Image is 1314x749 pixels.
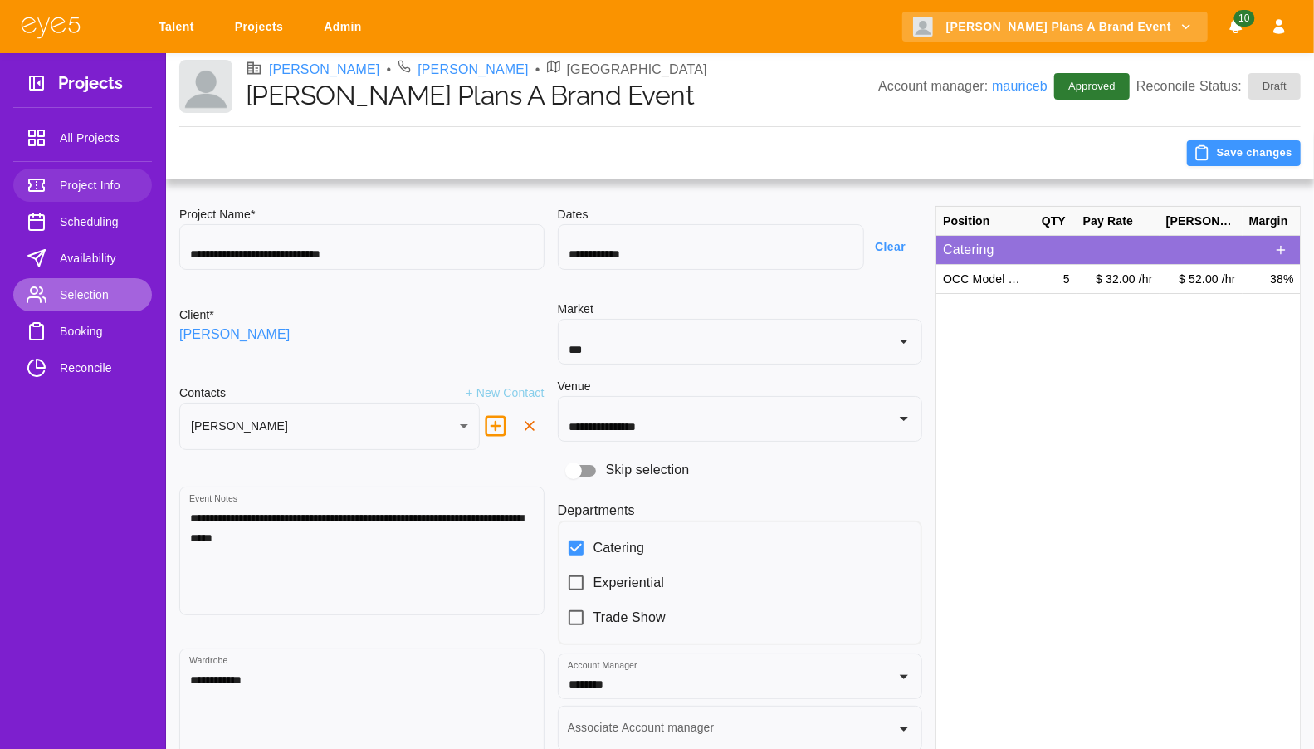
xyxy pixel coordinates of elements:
button: Open [892,407,916,430]
h6: Contacts [179,384,226,403]
h6: Venue [558,378,591,396]
span: Project Info [60,175,139,195]
span: Experiential [593,573,664,593]
span: Availability [60,248,139,268]
label: Account Manager [568,659,637,672]
a: mauriceb [992,79,1048,93]
a: Project Info [13,169,152,202]
div: Skip selection [558,455,923,487]
img: Client logo [913,17,933,37]
div: 5 [1035,265,1077,294]
div: outlined button group [1268,237,1294,263]
button: Open [892,717,916,741]
div: Position [936,207,1035,236]
span: 10 [1233,10,1254,27]
a: Scheduling [13,205,152,238]
a: Booking [13,315,152,348]
div: [PERSON_NAME] [179,403,480,450]
a: Talent [148,12,211,42]
a: Admin [313,12,379,42]
button: Notifications [1221,12,1251,42]
button: delete [476,407,515,445]
a: Reconcile [13,351,152,384]
p: + New Contact [466,384,544,403]
img: Client logo [179,60,232,113]
h6: Project Name* [179,206,545,224]
li: • [535,60,540,80]
h6: Dates [558,206,923,224]
button: Save changes [1187,140,1301,166]
button: Open [892,665,916,688]
button: delete [515,411,545,441]
span: Trade Show [593,608,666,628]
div: $ 32.00 /hr [1077,265,1160,294]
div: QTY [1035,207,1077,236]
span: Booking [60,321,139,341]
p: Account manager: [878,76,1048,96]
div: [PERSON_NAME] [1160,207,1243,236]
button: Add Position [1268,237,1294,263]
p: Reconcile Status: [1136,73,1301,100]
p: Catering [943,240,1268,260]
button: [PERSON_NAME] Plans A Brand Event [902,12,1208,42]
a: Selection [13,278,152,311]
span: Scheduling [60,212,139,232]
label: Event Notes [189,492,237,505]
span: Selection [60,285,139,305]
a: Projects [224,12,300,42]
span: All Projects [60,128,139,148]
div: 38% [1243,265,1301,294]
h6: Departments [558,500,923,521]
span: Catering [593,538,645,558]
h3: Projects [58,73,123,99]
button: Open [892,330,916,353]
span: Draft [1253,78,1297,95]
a: Availability [13,242,152,275]
img: eye5 [20,15,81,39]
span: Reconcile [60,358,139,378]
h1: [PERSON_NAME] Plans A Brand Event [246,80,878,111]
a: All Projects [13,121,152,154]
div: Margin [1243,207,1301,236]
div: OCC Model Caterer [936,265,1035,294]
p: [GEOGRAPHIC_DATA] [567,60,707,80]
li: • [387,60,392,80]
div: $ 52.00 /hr [1160,265,1243,294]
a: [PERSON_NAME] [179,325,291,345]
h6: Client* [179,306,214,325]
button: Clear [864,232,922,262]
div: Pay Rate [1077,207,1160,236]
label: Wardrobe [189,654,228,667]
h6: Market [558,301,923,319]
span: Approved [1058,78,1126,95]
a: [PERSON_NAME] [269,60,380,80]
a: [PERSON_NAME] [418,60,529,80]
